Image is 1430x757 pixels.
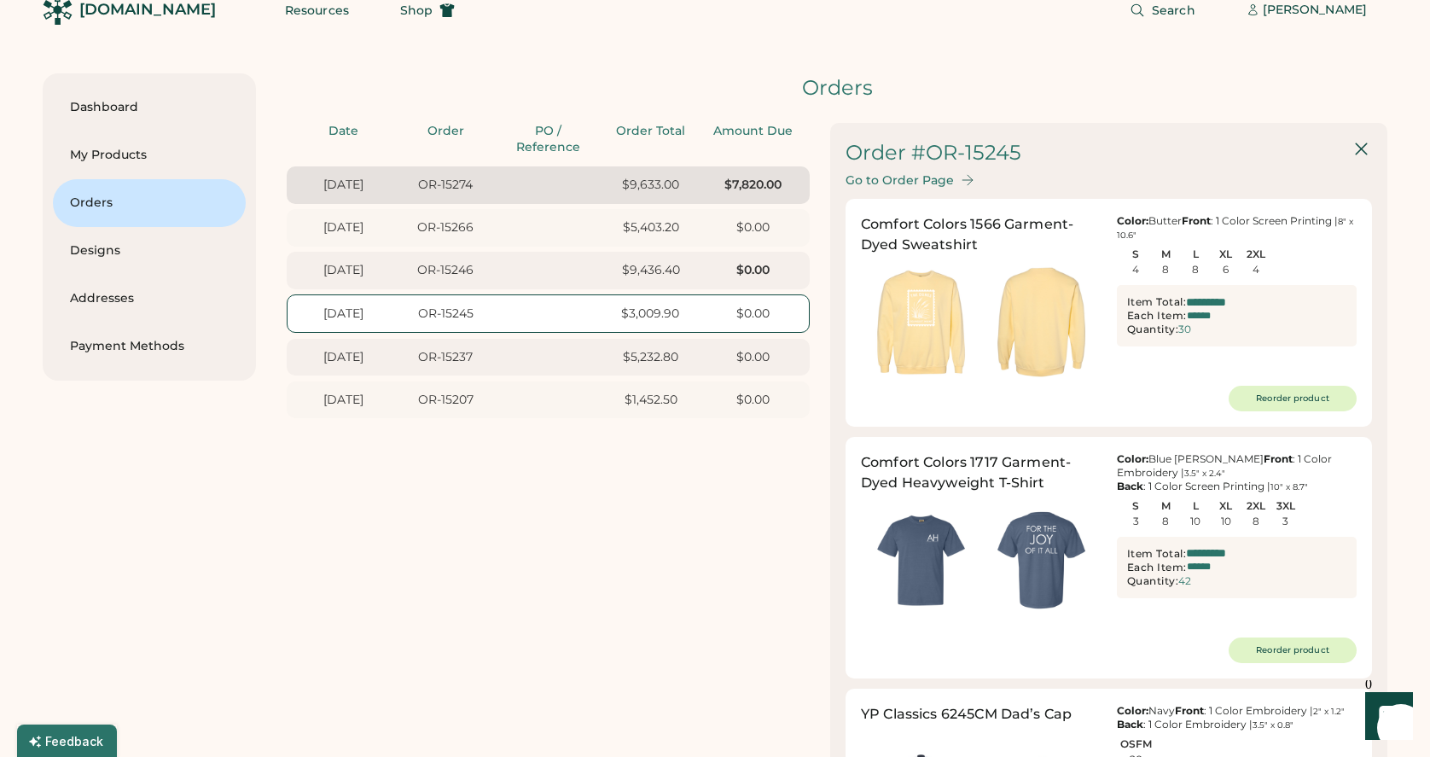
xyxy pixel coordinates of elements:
div: Each Item: [1127,561,1187,574]
div: Amount Due [707,123,799,140]
div: Quantity: [1127,323,1179,336]
div: $3,009.90 [604,306,696,323]
div: 3 [1133,515,1139,527]
div: 3 [1282,515,1288,527]
div: 30 [1178,323,1191,335]
div: Orders [70,195,229,212]
div: Blue [PERSON_NAME] : 1 Color Embroidery | : 1 Color Screen Printing | [1117,452,1357,493]
div: Item Total: [1127,295,1187,309]
div: Go to Order Page [846,173,954,188]
div: 10 [1221,515,1231,527]
div: $0.00 [707,262,799,279]
div: 2XL [1240,500,1271,512]
div: Order [399,123,491,140]
div: Order Total [605,123,697,140]
div: 8 [1192,264,1199,276]
div: [DATE] [297,349,389,366]
strong: Color: [1117,452,1148,465]
div: Payment Methods [70,338,229,355]
div: $0.00 [707,219,799,236]
div: OR-15266 [399,219,491,236]
div: Quantity: [1127,574,1179,588]
strong: Back [1117,718,1143,731]
strong: Back [1117,480,1143,492]
strong: Front [1175,704,1204,717]
img: generate-image [981,262,1102,382]
span: Shop [400,4,433,16]
div: $0.00 [707,392,799,409]
div: $5,232.80 [605,349,697,366]
div: 3XL [1270,500,1301,512]
div: 8 [1253,515,1259,527]
button: Reorder product [1229,386,1357,411]
div: $0.00 [707,349,799,366]
div: $9,436.40 [605,262,697,279]
img: generate-image [861,500,981,620]
div: OR-15207 [399,392,491,409]
div: Each Item: [1127,309,1187,323]
div: [DATE] [298,306,390,323]
div: [PERSON_NAME] [1263,2,1367,19]
div: M [1150,248,1182,260]
div: 4 [1253,264,1259,276]
strong: Front [1182,214,1211,227]
div: L [1180,500,1212,512]
div: XL [1210,500,1241,512]
div: 8 [1162,515,1169,527]
div: 6 [1223,264,1229,276]
div: 42 [1178,575,1191,587]
font: 10" x 8.7" [1270,481,1308,492]
div: Orders [287,73,1387,102]
div: OR-15245 [400,306,492,323]
div: [DATE] [297,177,389,194]
div: $0.00 [706,306,799,323]
div: $5,403.20 [605,219,697,236]
button: Reorder product [1229,638,1357,663]
div: Navy : 1 Color Embroidery | : 1 Color Embroidery | [1117,704,1357,731]
font: 3.5" x 0.8" [1253,719,1293,731]
iframe: Front Chat [1349,680,1422,754]
div: OR-15237 [399,349,491,366]
div: 4 [1132,264,1139,276]
div: YP Classics 6245CM Dad’s Cap [861,704,1072,725]
img: generate-image [981,500,1102,620]
div: Date [297,123,389,140]
div: Item Total: [1127,547,1187,561]
div: My Products [70,147,229,164]
div: 10 [1190,515,1200,527]
div: Comfort Colors 1717 Garment-Dyed Heavyweight T-Shirt [861,452,1102,493]
div: $9,633.00 [605,177,697,194]
div: OR-15274 [399,177,491,194]
div: OR-15246 [399,262,491,279]
img: generate-image [861,262,981,382]
div: S [1120,500,1152,512]
div: [DATE] [297,219,389,236]
div: XL [1210,248,1241,260]
strong: Front [1264,452,1293,465]
div: S [1120,248,1152,260]
div: PO / Reference [502,123,594,156]
div: [DATE] [297,392,389,409]
font: 3.5" x 2.4" [1184,468,1225,479]
div: 2XL [1240,248,1271,260]
div: Dashboard [70,99,229,116]
div: Butter : 1 Color Screen Printing | [1117,214,1357,242]
strong: Color: [1117,704,1148,717]
div: Order #OR-15245 [846,138,1021,167]
div: Designs [70,242,229,259]
div: [DATE] [297,262,389,279]
div: M [1150,500,1182,512]
div: OSFM [1120,738,1152,750]
div: Addresses [70,290,229,307]
font: 2" x 1.2" [1313,706,1345,717]
div: $7,820.00 [707,177,799,194]
div: 8 [1162,264,1169,276]
div: $1,452.50 [605,392,697,409]
div: L [1180,248,1212,260]
span: Search [1152,4,1195,16]
div: Comfort Colors 1566 Garment-Dyed Sweatshirt [861,214,1102,255]
strong: Color: [1117,214,1148,227]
